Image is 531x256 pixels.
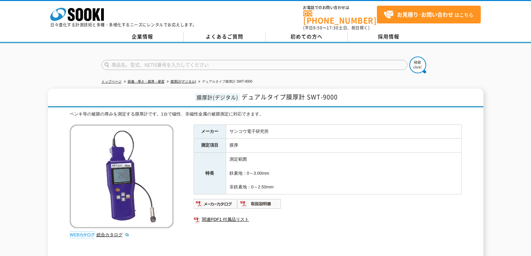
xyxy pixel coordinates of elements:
div: ペンキ等の被膜の厚みを測定する膜厚計です。1台で磁性、非磁性金属の被膜測定に対応できます。 [70,111,462,118]
strong: お見積り･お問い合わせ [397,10,453,18]
img: webカタログ [70,232,95,238]
span: 膜厚計(デジタル) [195,93,240,101]
a: 初めての方へ [266,32,348,42]
a: 膜厚計(デジタル) [171,80,196,83]
a: メーカーカタログ [194,203,238,208]
img: 取扱説明書 [238,198,281,209]
p: 日々進化する計測技術と多種・多様化するニーズにレンタルでお応えします。 [50,23,197,27]
span: 17:30 [327,25,339,31]
span: (平日 ～ 土日、祝日除く) [303,25,370,31]
th: メーカー [194,124,226,139]
a: 取扱説明書 [238,203,281,208]
td: サンコウ電子研究所 [226,124,461,139]
a: 総合カタログ [96,232,129,237]
a: [PHONE_NUMBER] [303,10,377,24]
th: 測定項目 [194,139,226,153]
span: はこちら [384,10,473,20]
a: トップページ [102,80,122,83]
img: デュアルタイプ膜厚計 SWT-9000 [70,124,174,228]
li: デュアルタイプ膜厚計 SWT-9000 [197,78,252,85]
a: よくあるご質問 [184,32,266,42]
input: 商品名、型式、NETIS番号を入力してください [102,60,407,70]
td: 測定範囲 鉄素地：0～3.00mm 非鉄素地：0～2.50mm [226,153,461,194]
th: 特長 [194,153,226,194]
a: 探傷・厚さ・膜厚・硬度 [128,80,164,83]
a: 採用情報 [348,32,430,42]
span: 8:50 [313,25,323,31]
span: お電話でのお問い合わせは [303,6,377,10]
a: 企業情報 [102,32,184,42]
img: btn_search.png [409,57,426,73]
td: 膜厚 [226,139,461,153]
span: デュアルタイプ膜厚計 SWT-9000 [242,92,338,101]
img: メーカーカタログ [194,198,238,209]
a: お見積り･お問い合わせはこちら [377,6,481,23]
span: 初めての方へ [290,33,323,40]
a: 関連PDF1 付属品リスト [194,215,462,224]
